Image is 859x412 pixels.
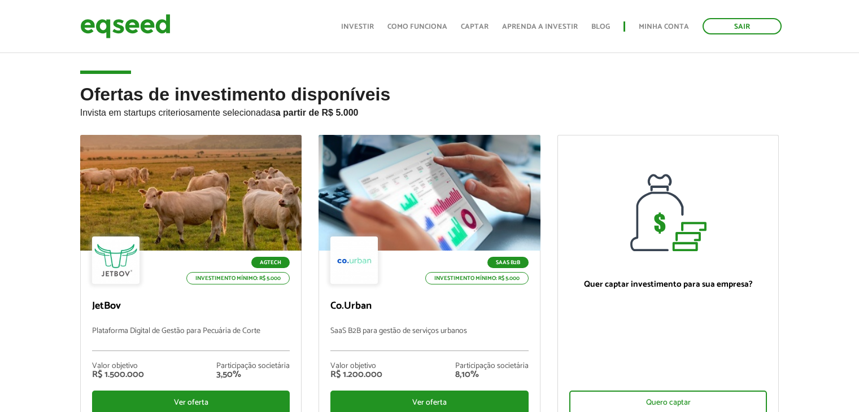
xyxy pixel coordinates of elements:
p: Co.Urban [330,300,529,313]
p: Quer captar investimento para sua empresa? [569,279,768,290]
a: Blog [591,23,610,30]
h2: Ofertas de investimento disponíveis [80,85,779,135]
div: R$ 1.200.000 [330,370,382,379]
p: Invista em startups criteriosamente selecionadas [80,104,779,118]
a: Minha conta [639,23,689,30]
p: JetBov [92,300,290,313]
p: Investimento mínimo: R$ 5.000 [425,272,529,284]
div: R$ 1.500.000 [92,370,144,379]
div: Valor objetivo [92,362,144,370]
div: 3,50% [216,370,290,379]
div: Participação societária [455,362,529,370]
strong: a partir de R$ 5.000 [276,108,359,117]
p: Agtech [251,257,290,268]
a: Captar [461,23,489,30]
a: Investir [341,23,374,30]
p: Investimento mínimo: R$ 5.000 [186,272,290,284]
div: Valor objetivo [330,362,382,370]
a: Aprenda a investir [502,23,578,30]
p: SaaS B2B para gestão de serviços urbanos [330,327,529,351]
div: Participação societária [216,362,290,370]
p: Plataforma Digital de Gestão para Pecuária de Corte [92,327,290,351]
a: Como funciona [387,23,447,30]
p: SaaS B2B [487,257,529,268]
img: EqSeed [80,11,171,41]
a: Sair [703,18,782,34]
div: 8,10% [455,370,529,379]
